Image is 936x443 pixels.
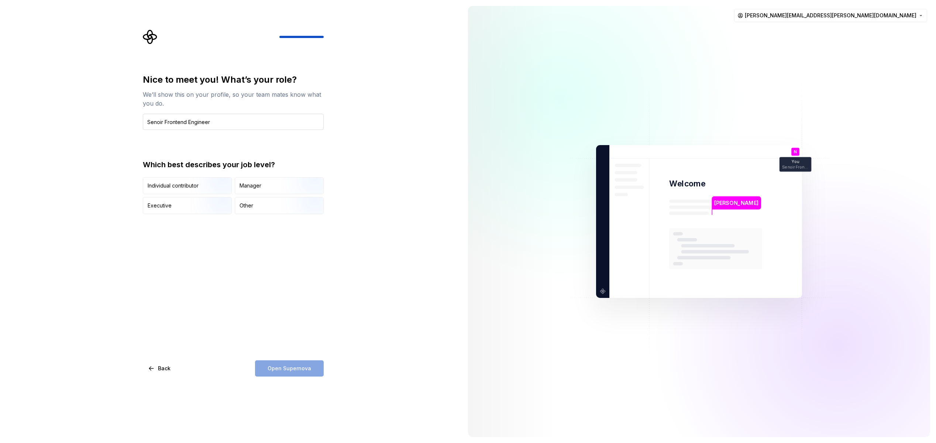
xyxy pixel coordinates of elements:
input: Job title [143,114,324,130]
svg: Supernova Logo [143,30,158,44]
div: Which best describes your job level? [143,159,324,170]
p: [PERSON_NAME] [714,199,758,207]
div: Other [240,202,253,209]
button: [PERSON_NAME][EMAIL_ADDRESS][PERSON_NAME][DOMAIN_NAME] [734,9,927,22]
p: N [794,150,797,154]
div: Executive [148,202,172,209]
div: Individual contributor [148,182,199,189]
span: Back [158,365,171,372]
p: Welcome [669,178,705,189]
p: Senoir Frontend Engineer [782,165,809,169]
button: Back [143,360,177,377]
div: We’ll show this on your profile, so your team mates know what you do. [143,90,324,108]
div: Nice to meet you! What’s your role? [143,74,324,86]
p: You [792,160,799,164]
div: Manager [240,182,261,189]
span: [PERSON_NAME][EMAIL_ADDRESS][PERSON_NAME][DOMAIN_NAME] [745,12,916,19]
